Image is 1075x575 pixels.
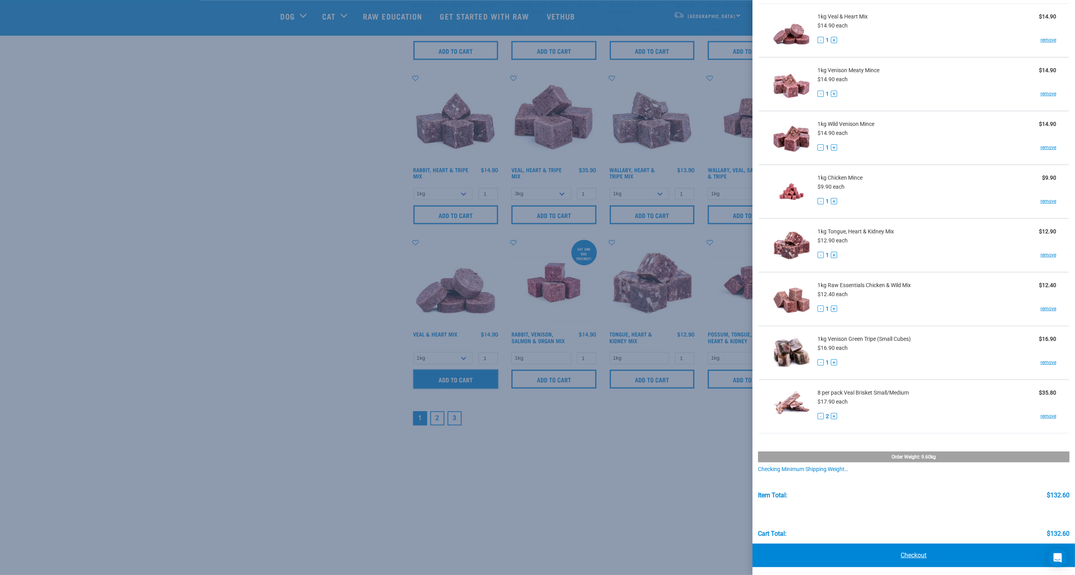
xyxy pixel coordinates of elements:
[818,291,848,297] span: $12.40 each
[826,90,829,98] span: 1
[1047,530,1070,537] div: $132.60
[826,305,829,313] span: 1
[818,174,863,182] span: 1kg Chicken Mince
[1041,36,1056,44] a: remove
[1041,305,1056,312] a: remove
[1041,144,1056,151] a: remove
[831,91,837,97] button: +
[818,237,848,244] span: $12.90 each
[1039,282,1056,288] strong: $12.40
[818,37,824,43] button: -
[758,492,787,499] div: Item Total:
[818,198,824,204] button: -
[831,359,837,366] button: +
[758,451,1070,462] div: Order weight: 9.60kg
[818,22,848,29] span: $14.90 each
[826,412,829,420] span: 2
[818,389,909,397] span: 8 per pack Veal Brisket Small/Medium
[758,466,1070,473] div: Checking minimum shipping weight…
[818,398,848,405] span: $17.90 each
[818,130,848,136] span: $14.90 each
[1041,413,1056,420] a: remove
[826,197,829,206] span: 1
[1047,492,1070,499] div: $132.60
[752,544,1075,567] a: Checkout
[758,530,787,537] div: Cart total:
[818,91,824,97] button: -
[818,281,911,289] span: 1kg Raw Essentials Chicken & Wild Mix
[1039,121,1056,127] strong: $14.90
[771,386,812,427] img: Veal Brisket Small/Medium
[1041,90,1056,97] a: remove
[826,251,829,259] span: 1
[1039,336,1056,342] strong: $16.90
[818,66,879,75] span: 1kg Venison Meaty Mince
[771,118,812,158] img: Wild Venison Mince
[818,335,911,343] span: 1kg Venison Green Tripe (Small Cubes)
[831,413,837,419] button: +
[818,227,894,236] span: 1kg Tongue, Heart & Kidney Mix
[818,359,824,366] button: -
[771,279,812,319] img: Raw Essentials Chicken & Wild Mix
[1039,228,1056,235] strong: $12.90
[1039,67,1056,73] strong: $14.90
[771,171,812,212] img: Chicken Mince
[826,36,829,44] span: 1
[1039,389,1056,396] strong: $35.80
[818,306,824,312] button: -
[771,64,812,104] img: Venison Meaty Mince
[771,333,812,373] img: Venison Green Tripe (Small Cubes)
[771,225,812,266] img: Tongue, Heart & Kidney Mix
[826,358,829,367] span: 1
[818,345,848,351] span: $16.90 each
[1041,359,1056,366] a: remove
[818,144,824,151] button: -
[818,76,848,82] span: $14.90 each
[831,198,837,204] button: +
[826,144,829,152] span: 1
[1048,548,1067,567] div: Open Intercom Messenger
[818,184,845,190] span: $9.90 each
[831,306,837,312] button: +
[1042,175,1056,181] strong: $9.90
[831,252,837,258] button: +
[771,10,812,51] img: Veal & Heart Mix
[1041,198,1056,205] a: remove
[1039,13,1056,20] strong: $14.90
[1041,251,1056,258] a: remove
[818,13,868,21] span: 1kg Veal & Heart Mix
[831,37,837,43] button: +
[818,252,824,258] button: -
[818,120,874,128] span: 1kg Wild Venison Mince
[831,144,837,151] button: +
[818,413,824,419] button: -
